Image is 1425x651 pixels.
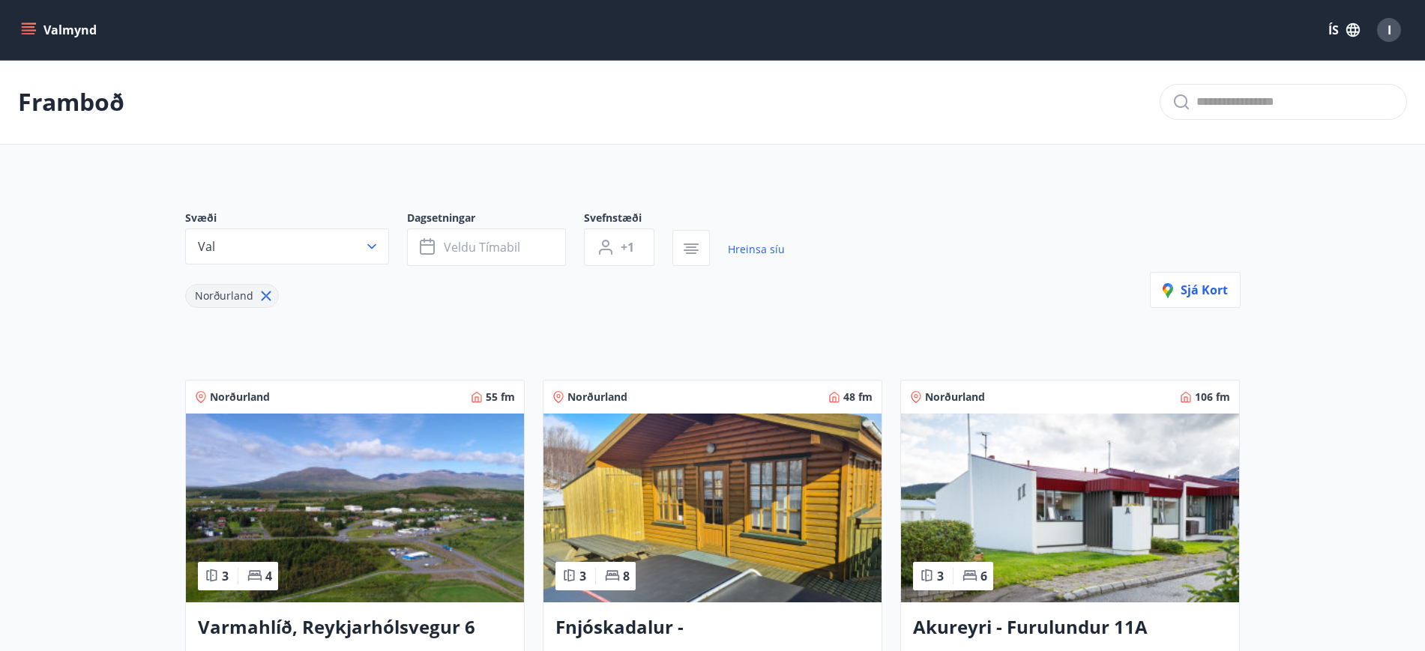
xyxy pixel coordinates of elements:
span: Veldu tímabil [444,239,520,255]
img: Paella dish [901,414,1239,602]
span: Norðurland [567,390,627,405]
span: Sjá kort [1163,282,1228,298]
span: 48 fm [843,390,873,405]
span: 106 fm [1195,390,1230,405]
span: 3 [222,568,229,584]
h3: Varmahlíð, Reykjarhólsvegur 6 [198,614,512,641]
button: menu [18,16,103,43]
h3: Fnjóskadalur - [GEOGRAPHIC_DATA] 13 [555,614,870,641]
span: 3 [937,568,944,584]
button: Sjá kort [1150,272,1241,308]
span: 4 [265,568,272,584]
div: Norðurland [185,284,279,308]
span: 55 fm [486,390,515,405]
span: 3 [579,568,586,584]
span: Norðurland [925,390,985,405]
span: Val [198,238,215,255]
span: Svefnstæði [584,211,672,228]
button: ÍS [1320,16,1368,43]
span: 8 [623,568,630,584]
img: Paella dish [543,414,882,602]
button: +1 [584,228,654,266]
button: Val [185,228,389,264]
button: Veldu tímabil [407,228,566,266]
span: I [1388,22,1391,38]
a: Hreinsa síu [728,233,785,266]
p: Framboð [18,85,124,118]
span: Dagsetningar [407,211,584,228]
img: Paella dish [186,414,524,602]
span: 6 [980,568,987,584]
h3: Akureyri - Furulundur 11A [913,614,1227,641]
span: Norðurland [210,390,270,405]
button: I [1371,12,1407,48]
span: Norðurland [195,288,253,303]
span: Svæði [185,211,407,228]
span: +1 [621,239,634,255]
